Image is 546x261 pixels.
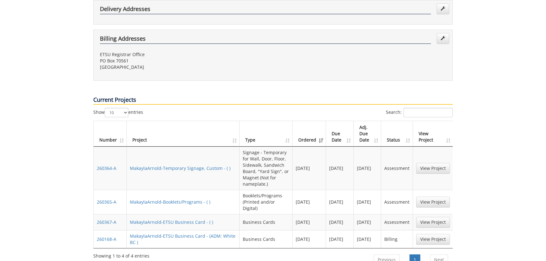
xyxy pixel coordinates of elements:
[93,108,143,117] label: Show entries
[93,250,149,259] div: Showing 1 to 4 of 4 entries
[381,121,413,147] th: Status: activate to sort column ascending
[97,236,116,242] a: 260168-A
[354,214,381,230] td: [DATE]
[381,190,413,214] td: Assessment
[386,108,453,117] label: Search:
[127,121,240,147] th: Project: activate to sort column ascending
[404,108,453,117] input: Search:
[93,96,453,105] p: Current Projects
[416,217,450,228] a: View Project
[354,147,381,190] td: [DATE]
[381,147,413,190] td: Assessment
[354,121,381,147] th: Adj. Due Date: activate to sort column ascending
[97,165,116,171] a: 260364-A
[240,190,293,214] td: Booklets/Programs (Printed and/or Digital)
[293,121,326,147] th: Ordered: activate to sort column ascending
[240,147,293,190] td: Signage - Temporary for Wall, Door, Floor, Sidewalk, Sandwich Board, "Yard Sign", or Magnet (Not ...
[100,58,268,64] p: PO Box 70561
[100,64,268,70] p: [GEOGRAPHIC_DATA]
[240,121,293,147] th: Type: activate to sort column ascending
[413,121,453,147] th: View Project: activate to sort column ascending
[100,51,268,58] p: ETSU Registrar Office
[326,121,354,147] th: Due Date: activate to sort column ascending
[293,230,326,248] td: [DATE]
[326,190,354,214] td: [DATE]
[100,6,431,14] h4: Delivery Addresses
[130,219,213,225] a: MakaylaArnold-ETSU Business Card - ( )
[416,163,450,174] a: View Project
[381,230,413,248] td: Billing
[293,147,326,190] td: [DATE]
[130,199,210,205] a: MakaylaArnold-Booklets/Programs - ( )
[240,214,293,230] td: Business Cards
[326,147,354,190] td: [DATE]
[437,33,449,44] a: Edit Addresses
[381,214,413,230] td: Assessment
[354,230,381,248] td: [DATE]
[100,36,431,44] h4: Billing Addresses
[105,108,128,117] select: Showentries
[94,121,127,147] th: Number: activate to sort column ascending
[416,234,450,245] a: View Project
[416,197,450,207] a: View Project
[293,190,326,214] td: [DATE]
[130,165,230,171] a: MakaylaArnold-Temporary Signage, Custom - ( )
[437,3,449,14] a: Edit Addresses
[326,214,354,230] td: [DATE]
[130,233,235,245] a: MakaylaArnold-ETSU Business Card - (ADM: White BC )
[293,214,326,230] td: [DATE]
[240,230,293,248] td: Business Cards
[97,219,116,225] a: 260367-A
[354,190,381,214] td: [DATE]
[97,199,116,205] a: 260365-A
[326,230,354,248] td: [DATE]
